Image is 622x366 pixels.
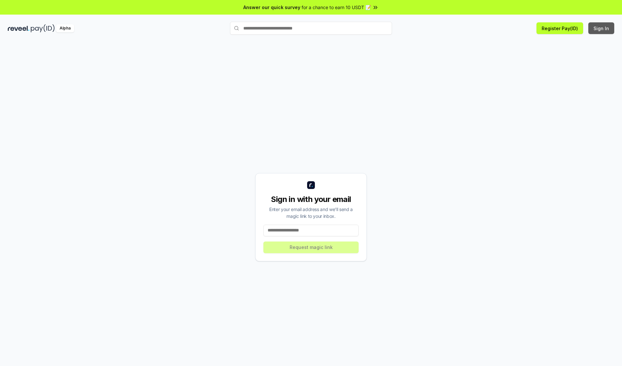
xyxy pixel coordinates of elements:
[243,4,300,11] span: Answer our quick survey
[263,206,359,219] div: Enter your email address and we’ll send a magic link to your inbox.
[588,22,614,34] button: Sign In
[536,22,583,34] button: Register Pay(ID)
[307,181,315,189] img: logo_small
[263,194,359,205] div: Sign in with your email
[56,24,74,32] div: Alpha
[8,24,29,32] img: reveel_dark
[31,24,55,32] img: pay_id
[302,4,371,11] span: for a chance to earn 10 USDT 📝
